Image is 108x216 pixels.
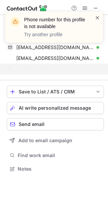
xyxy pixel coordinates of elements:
[7,151,104,160] button: Find work email
[7,102,104,114] button: AI write personalized message
[18,166,101,172] span: Notes
[10,16,21,27] img: warning
[7,134,104,147] button: Add to email campaign
[18,138,72,143] span: Add to email campaign
[16,55,94,61] span: [EMAIL_ADDRESS][DOMAIN_NAME]
[7,164,104,174] button: Notes
[7,86,104,98] button: save-profile-one-click
[19,122,44,127] span: Send email
[24,16,87,30] header: Phone number for this profile is not available
[7,4,48,12] img: ContactOut v5.3.10
[19,105,91,111] span: AI write personalized message
[24,31,87,38] p: Try another profile
[19,89,92,94] div: Save to List / ATS / CRM
[7,118,104,130] button: Send email
[18,152,101,158] span: Find work email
